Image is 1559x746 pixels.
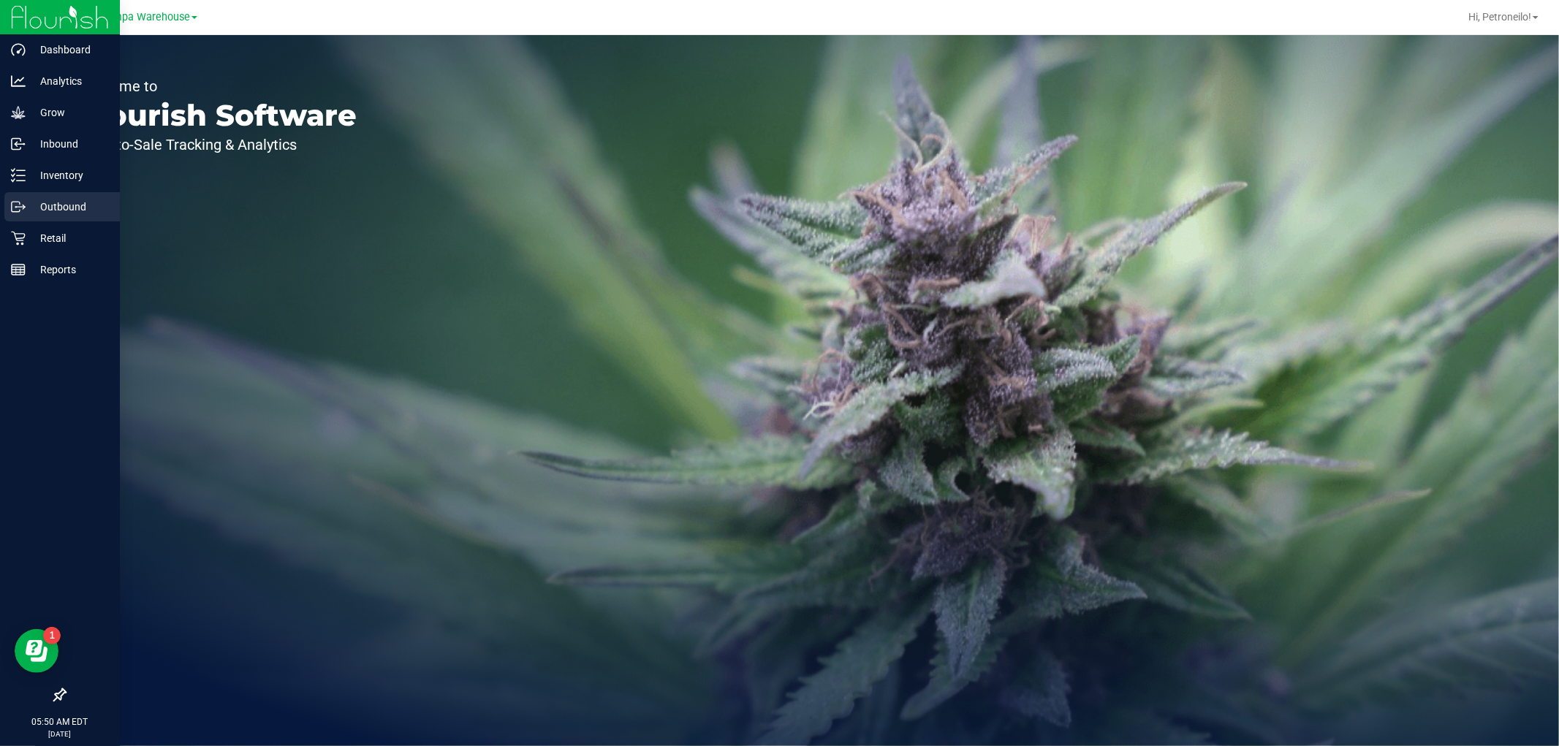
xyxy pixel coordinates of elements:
[11,105,26,120] inline-svg: Grow
[11,168,26,183] inline-svg: Inventory
[101,11,190,23] span: Tampa Warehouse
[26,72,113,90] p: Analytics
[26,135,113,153] p: Inbound
[26,167,113,184] p: Inventory
[11,262,26,277] inline-svg: Reports
[26,261,113,278] p: Reports
[79,137,357,152] p: Seed-to-Sale Tracking & Analytics
[26,41,113,58] p: Dashboard
[1468,11,1531,23] span: Hi, Petroneilo!
[11,42,26,57] inline-svg: Dashboard
[11,74,26,88] inline-svg: Analytics
[26,198,113,216] p: Outbound
[15,629,58,673] iframe: Resource center
[11,137,26,151] inline-svg: Inbound
[79,79,357,94] p: Welcome to
[11,199,26,214] inline-svg: Outbound
[26,104,113,121] p: Grow
[26,229,113,247] p: Retail
[7,715,113,728] p: 05:50 AM EDT
[79,101,357,130] p: Flourish Software
[43,627,61,644] iframe: Resource center unread badge
[11,231,26,246] inline-svg: Retail
[7,728,113,739] p: [DATE]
